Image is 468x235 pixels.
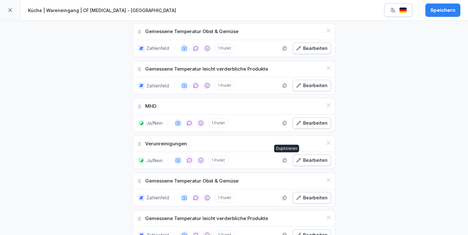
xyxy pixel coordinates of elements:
p: Küche | Wareneingang | CF [MEDICAL_DATA] - [GEOGRAPHIC_DATA] [28,7,176,14]
p: MHD [145,103,156,110]
p: Zahlenfeld [146,194,169,201]
p: Gemessene Temperatur leicht verderbliche Produkte [145,66,268,73]
div: Bearbeiten [296,82,328,89]
p: 1 Punkt [208,118,228,128]
p: Gemessene Temperatur leicht verderbliche Produkte [145,215,268,222]
button: Bearbeiten [293,155,331,166]
p: Gemessene Temperatur Obst & Gemüse [145,177,238,185]
button: Bearbeiten [293,117,331,129]
p: 1 Punkt [215,81,235,90]
button: Bearbeiten [293,192,331,204]
p: 1 Punkt [215,193,235,203]
img: de.svg [399,7,407,13]
p: Verunreinigungen [145,140,187,148]
div: Speichern [430,7,455,14]
div: Bearbeiten [296,45,328,52]
p: 1 Punkt [208,156,228,165]
button: Bearbeiten [293,80,331,91]
p: Duplizieren [276,146,297,151]
div: Bearbeiten [296,194,328,201]
p: 1 Punkt [215,44,235,53]
button: Speichern [425,3,460,17]
div: Bearbeiten [296,157,328,164]
p: Ja/Nein [146,120,163,126]
p: Gemessene Temperatur Obst & Gemüse [145,28,238,35]
p: Zahlenfeld [146,82,169,89]
p: Zahlenfeld [146,45,169,52]
button: Bearbeiten [293,43,331,54]
p: Ja/Nein [146,157,163,164]
div: Bearbeiten [296,120,328,127]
